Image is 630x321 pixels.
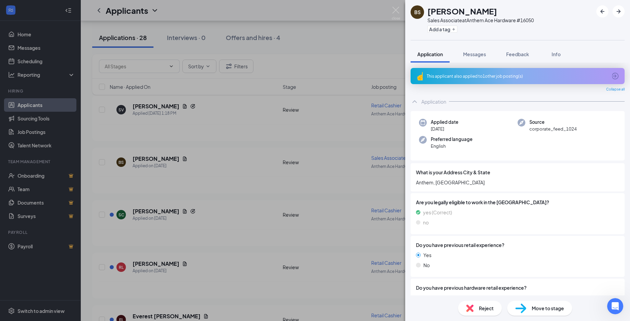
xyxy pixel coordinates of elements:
[612,5,625,17] button: ArrowRight
[423,294,431,301] span: Yes
[607,298,623,314] iframe: Intercom live chat
[421,98,446,105] div: Application
[427,26,457,33] button: PlusAdd a tag
[423,219,429,226] span: no
[414,9,421,15] div: BS
[416,241,504,249] span: Do you have previous retail experience?
[452,27,456,31] svg: Plus
[611,72,619,80] svg: ArrowCircle
[423,209,452,216] span: yes (Correct)
[529,126,577,132] span: corporate_feed_1024
[423,251,431,259] span: Yes
[431,143,473,149] span: English
[416,179,619,186] span: Anthem, [GEOGRAPHIC_DATA]
[431,136,473,143] span: Preferred language
[427,5,497,17] h1: [PERSON_NAME]
[532,305,564,312] span: Move to stage
[606,87,625,92] span: Collapse all
[529,119,577,126] span: Source
[423,261,430,269] span: No
[427,17,534,24] div: Sales Associate at Anthem Ace Hardware #16050
[417,51,443,57] span: Application
[411,98,419,106] svg: ChevronUp
[427,73,607,79] div: This applicant also applied to 1 other job posting(s)
[506,51,529,57] span: Feedback
[416,199,619,206] span: Are you legally eligible to work in the [GEOGRAPHIC_DATA]?
[431,126,458,132] span: [DATE]
[598,7,606,15] svg: ArrowLeftNew
[615,7,623,15] svg: ArrowRight
[416,169,490,176] span: What is your Address City & State
[552,51,561,57] span: Info
[463,51,486,57] span: Messages
[431,119,458,126] span: Applied date
[479,305,494,312] span: Reject
[416,284,527,291] span: Do you have previous hardware retail experience?
[596,5,608,17] button: ArrowLeftNew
